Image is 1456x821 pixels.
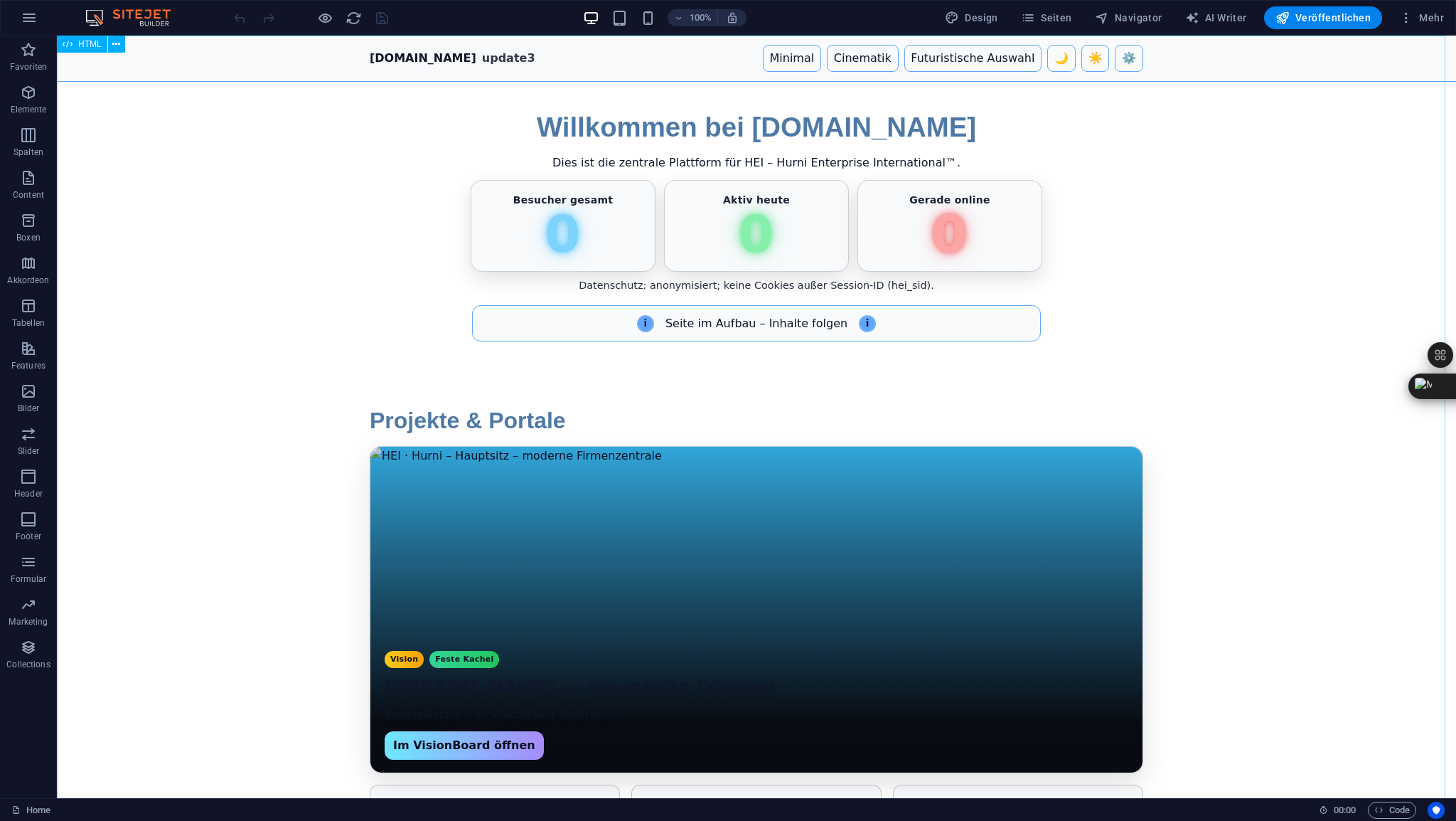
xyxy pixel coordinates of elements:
[1374,802,1410,819] span: Code
[1275,11,1371,25] span: Veröffentlichen
[1399,11,1444,25] span: Mehr
[1021,11,1072,25] span: Seiten
[1368,802,1416,819] button: Code
[1264,6,1382,29] button: Veröffentlichen
[1393,6,1450,29] button: Mehr
[345,9,362,26] button: reload
[1344,805,1346,815] span: :
[689,9,712,26] h6: 100%
[1095,11,1162,25] span: Navigator
[1179,6,1253,29] button: AI Writer
[1319,802,1356,819] h6: Session-Zeit
[1089,6,1168,29] button: Navigator
[668,9,718,26] button: 100%
[945,11,998,25] span: Design
[939,6,1004,29] div: Design (Strg+Alt+Y)
[1428,802,1445,819] button: Usercentrics
[1334,802,1356,819] span: 00 00
[346,10,362,26] i: Seite neu laden
[1015,6,1078,29] button: Seiten
[939,6,1004,29] button: Design
[726,11,739,24] i: Bei Größenänderung Zoomstufe automatisch an das gewählte Gerät anpassen.
[1185,11,1247,25] span: AI Writer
